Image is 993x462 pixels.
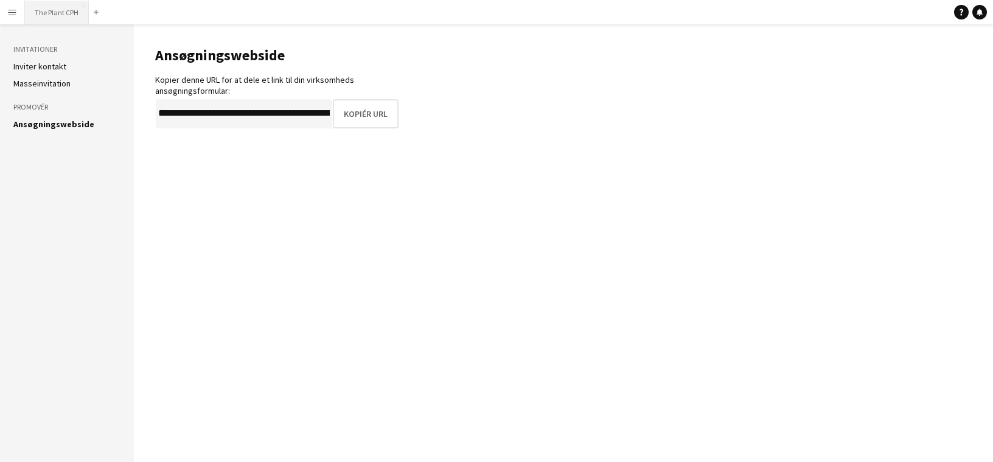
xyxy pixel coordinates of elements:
[333,99,399,128] button: Kopiér URL
[13,119,94,130] a: Ansøgningswebside
[155,46,399,65] h1: Ansøgningswebside
[13,78,71,89] a: Masseinvitation
[155,74,399,96] div: Kopier denne URL for at dele et link til din virksomheds ansøgningsformular:
[13,61,66,72] a: Inviter kontakt
[13,44,120,55] h3: Invitationer
[13,102,120,113] h3: Promovér
[25,1,89,24] button: The Plant CPH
